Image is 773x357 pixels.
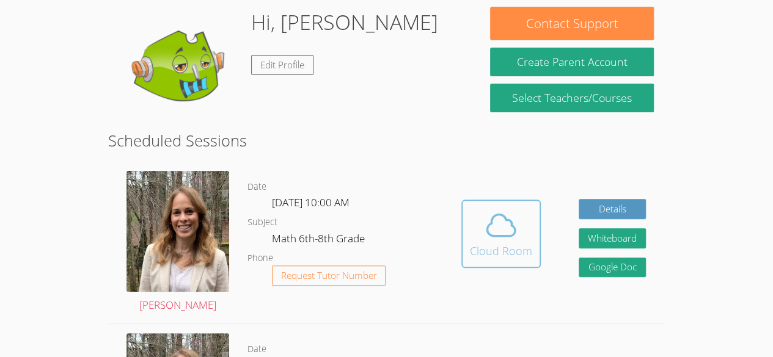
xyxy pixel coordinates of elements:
dt: Phone [247,251,273,266]
img: avatar.png [126,171,229,291]
button: Create Parent Account [490,48,653,76]
a: Details [579,199,646,219]
a: Google Doc [579,258,646,278]
dd: Math 6th-8th Grade [272,230,367,251]
button: Contact Support [490,7,653,40]
img: default.png [119,7,241,129]
button: Request Tutor Number [272,265,386,286]
h1: Hi, [PERSON_NAME] [251,7,438,38]
span: Request Tutor Number [281,271,377,280]
div: Cloud Room [470,242,532,259]
dt: Date [247,342,266,357]
a: [PERSON_NAME] [126,171,229,314]
a: Select Teachers/Courses [490,84,653,112]
dt: Subject [247,215,277,230]
dt: Date [247,179,266,195]
h2: Scheduled Sessions [108,129,665,152]
button: Whiteboard [579,228,646,248]
a: Edit Profile [251,55,313,75]
span: [DATE] 10:00 AM [272,195,350,209]
button: Cloud Room [461,200,541,268]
